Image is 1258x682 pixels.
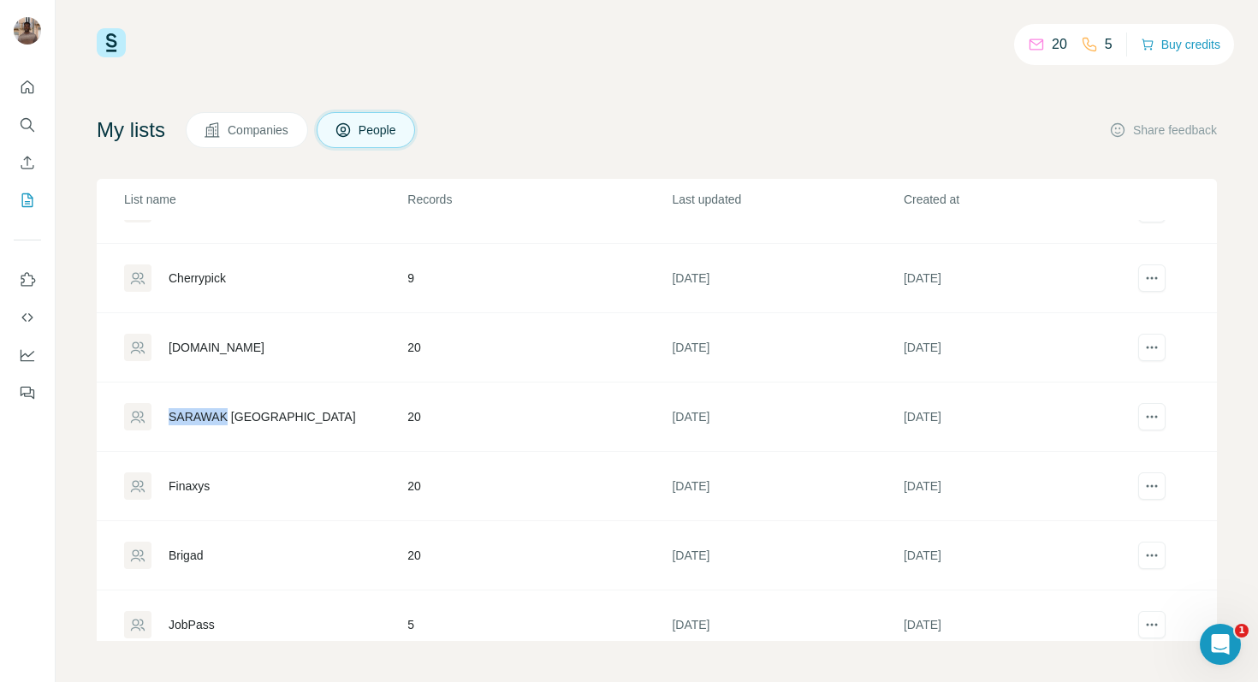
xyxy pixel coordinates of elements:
p: Last updated [672,191,901,208]
td: [DATE] [903,590,1134,660]
div: Finaxys [169,477,210,495]
span: People [359,122,398,139]
iframe: Intercom live chat [1200,624,1241,665]
td: [DATE] [671,244,902,313]
button: actions [1138,264,1166,292]
td: 20 [406,313,671,383]
button: Share feedback [1109,122,1217,139]
button: Quick start [14,72,41,103]
td: 9 [406,244,671,313]
td: [DATE] [671,313,902,383]
td: [DATE] [903,383,1134,452]
td: 20 [406,452,671,521]
img: Surfe Logo [97,28,126,57]
button: Feedback [14,377,41,408]
button: Enrich CSV [14,147,41,178]
td: [DATE] [903,521,1134,590]
p: Records [407,191,670,208]
h4: My lists [97,116,165,144]
td: 5 [406,590,671,660]
button: actions [1138,611,1166,638]
div: Brigad [169,547,203,564]
button: Dashboard [14,340,41,371]
td: [DATE] [671,383,902,452]
td: [DATE] [671,452,902,521]
span: Companies [228,122,290,139]
div: Cherrypick [169,270,226,287]
td: 20 [406,383,671,452]
td: 20 [406,521,671,590]
div: [DOMAIN_NAME] [169,339,264,356]
p: 20 [1052,34,1067,55]
button: Use Surfe API [14,302,41,333]
td: [DATE] [903,452,1134,521]
button: actions [1138,403,1166,430]
td: [DATE] [671,590,902,660]
button: Search [14,110,41,140]
p: 5 [1105,34,1113,55]
p: Created at [904,191,1133,208]
span: 1 [1235,624,1249,638]
p: List name [124,191,406,208]
img: Avatar [14,17,41,44]
button: Buy credits [1141,33,1220,56]
button: actions [1138,472,1166,500]
button: actions [1138,542,1166,569]
button: actions [1138,334,1166,361]
td: [DATE] [671,521,902,590]
td: [DATE] [903,244,1134,313]
div: JobPass [169,616,215,633]
button: My lists [14,185,41,216]
td: [DATE] [903,313,1134,383]
div: SARAWAK [GEOGRAPHIC_DATA] [169,408,356,425]
button: Use Surfe on LinkedIn [14,264,41,295]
